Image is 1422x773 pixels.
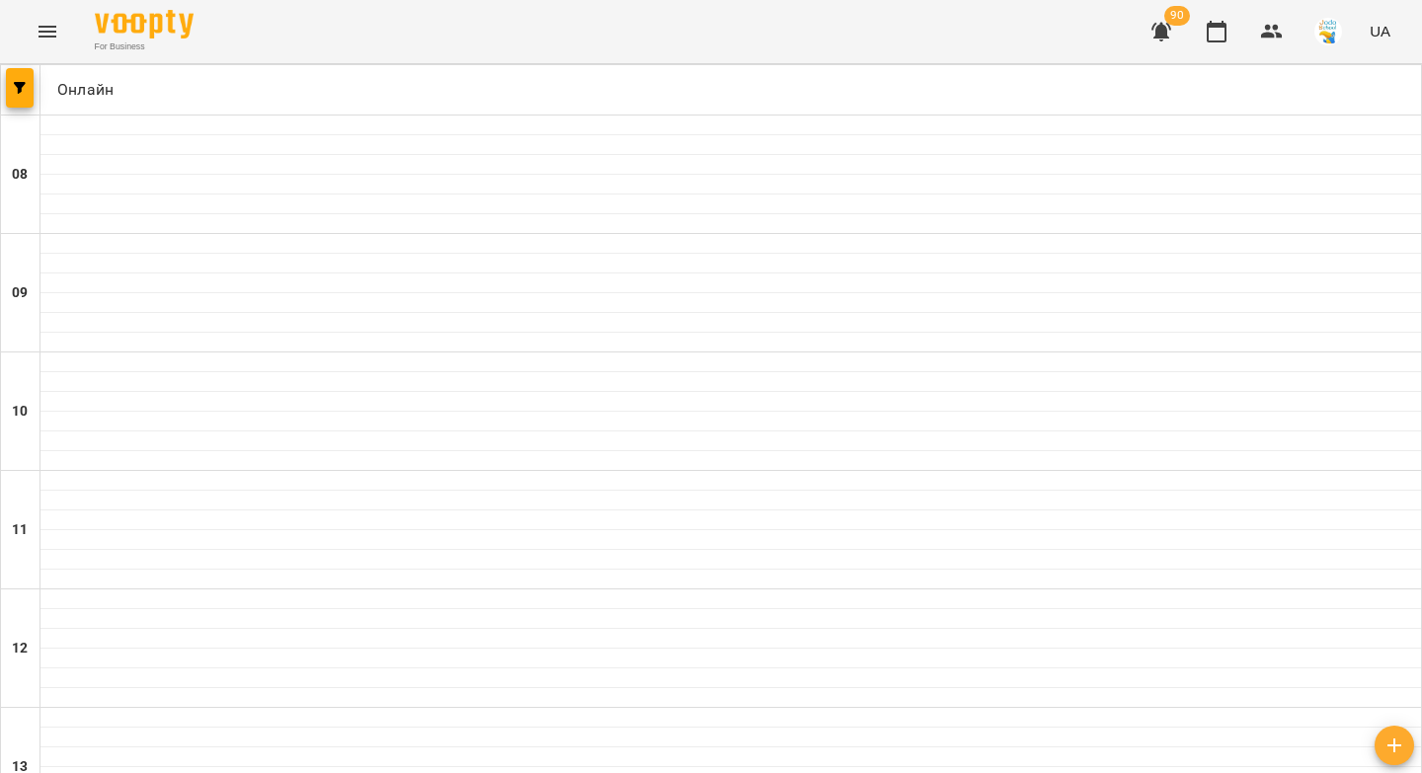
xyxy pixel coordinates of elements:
[12,519,28,541] h6: 11
[12,401,28,423] h6: 10
[24,8,71,55] button: Menu
[12,282,28,304] h6: 09
[48,78,114,102] p: Онлайн
[95,40,194,53] span: For Business
[12,164,28,186] h6: 08
[1370,21,1390,41] span: UA
[1164,6,1190,26] span: 90
[1314,18,1342,45] img: 38072b7c2e4bcea27148e267c0c485b2.jpg
[1362,13,1398,49] button: UA
[12,638,28,659] h6: 12
[1375,726,1414,765] button: Створити урок
[95,10,194,39] img: Voopty Logo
